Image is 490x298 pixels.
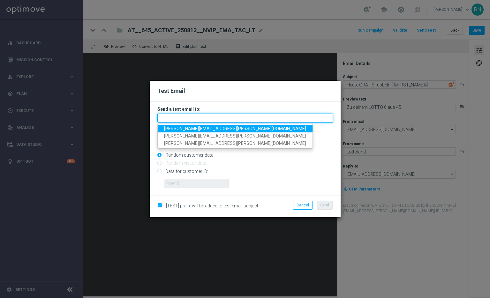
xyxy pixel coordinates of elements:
span: Send [320,203,329,207]
button: Cancel [293,201,313,210]
span: [PERSON_NAME][EMAIL_ADDRESS][PERSON_NAME][DOMAIN_NAME] [164,126,306,131]
span: [PERSON_NAME][EMAIL_ADDRESS][PERSON_NAME][DOMAIN_NAME] [164,140,306,145]
h2: Test Email [157,87,333,95]
span: [TEST] prefix will be added to test email subject [166,203,258,208]
a: [PERSON_NAME][EMAIL_ADDRESS][PERSON_NAME][DOMAIN_NAME] [158,132,313,140]
a: [PERSON_NAME][EMAIL_ADDRESS][PERSON_NAME][DOMAIN_NAME] [158,125,313,132]
h3: Send a test email to: [157,106,333,112]
a: [PERSON_NAME][EMAIL_ADDRESS][PERSON_NAME][DOMAIN_NAME] [158,139,313,147]
span: [PERSON_NAME][EMAIL_ADDRESS][PERSON_NAME][DOMAIN_NAME] [164,133,306,138]
button: Send [317,201,333,210]
label: Random customer data [164,152,214,158]
input: Enter ID [164,179,229,188]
